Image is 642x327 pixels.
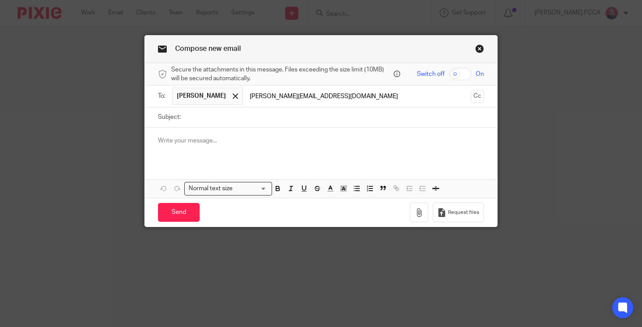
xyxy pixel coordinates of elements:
span: Normal text size [187,184,234,193]
span: Request files [448,209,479,216]
span: Secure the attachments in this message. Files exceeding the size limit (10MB) will be secured aut... [171,65,391,83]
button: Request files [433,203,484,222]
label: To: [158,92,168,100]
span: [PERSON_NAME] [177,92,226,100]
a: Close this dialog window [475,44,484,56]
label: Subject: [158,113,181,121]
div: Search for option [184,182,272,195]
span: Compose new email [175,45,241,52]
input: Search for option [235,184,267,193]
span: Switch off [417,70,445,78]
button: Cc [471,90,484,103]
span: On [476,70,484,78]
input: Send [158,203,200,222]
